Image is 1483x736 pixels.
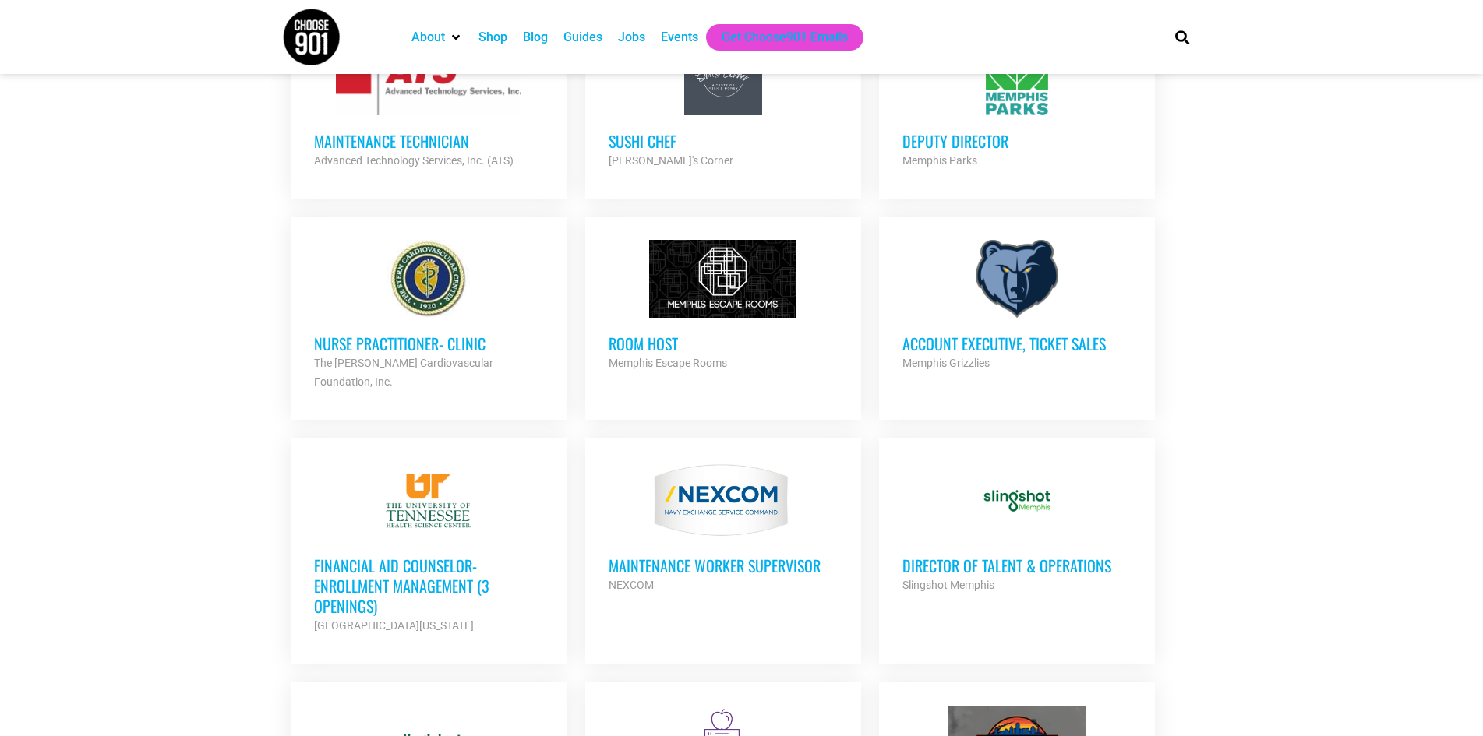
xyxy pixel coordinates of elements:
strong: Slingshot Memphis [902,579,994,591]
strong: [GEOGRAPHIC_DATA][US_STATE] [314,619,474,632]
a: About [411,28,445,47]
h3: MAINTENANCE WORKER SUPERVISOR [609,555,838,576]
strong: The [PERSON_NAME] Cardiovascular Foundation, Inc. [314,357,493,388]
strong: [PERSON_NAME]'s Corner [609,154,733,167]
a: Sushi Chef [PERSON_NAME]'s Corner [585,14,861,193]
strong: Memphis Escape Rooms [609,357,727,369]
a: Guides [563,28,602,47]
a: Shop [478,28,507,47]
h3: Room Host [609,333,838,354]
a: MAINTENANCE WORKER SUPERVISOR NEXCOM [585,438,861,618]
a: Jobs [618,28,645,47]
a: Room Host Memphis Escape Rooms [585,217,861,396]
h3: Sushi Chef [609,131,838,151]
strong: Memphis Grizzlies [902,357,990,369]
h3: Director of Talent & Operations [902,555,1132,576]
nav: Main nav [404,24,1149,51]
h3: Deputy Director [902,131,1132,151]
h3: Financial Aid Counselor-Enrollment Management (3 Openings) [314,555,543,616]
a: Account Executive, Ticket Sales Memphis Grizzlies [879,217,1155,396]
a: Blog [523,28,548,47]
a: Events [661,28,698,47]
a: Financial Aid Counselor-Enrollment Management (3 Openings) [GEOGRAPHIC_DATA][US_STATE] [291,438,567,658]
h3: Nurse Practitioner- Clinic [314,333,543,354]
strong: Advanced Technology Services, Inc. (ATS) [314,154,514,167]
h3: Maintenance Technician [314,131,543,151]
a: Nurse Practitioner- Clinic The [PERSON_NAME] Cardiovascular Foundation, Inc. [291,217,567,414]
div: Search [1169,24,1195,50]
h3: Account Executive, Ticket Sales [902,333,1132,354]
a: Maintenance Technician Advanced Technology Services, Inc. (ATS) [291,14,567,193]
strong: Memphis Parks [902,154,977,167]
strong: NEXCOM [609,579,654,591]
div: About [404,24,471,51]
a: Director of Talent & Operations Slingshot Memphis [879,438,1155,618]
a: Deputy Director Memphis Parks [879,14,1155,193]
a: Get Choose901 Emails [722,28,848,47]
